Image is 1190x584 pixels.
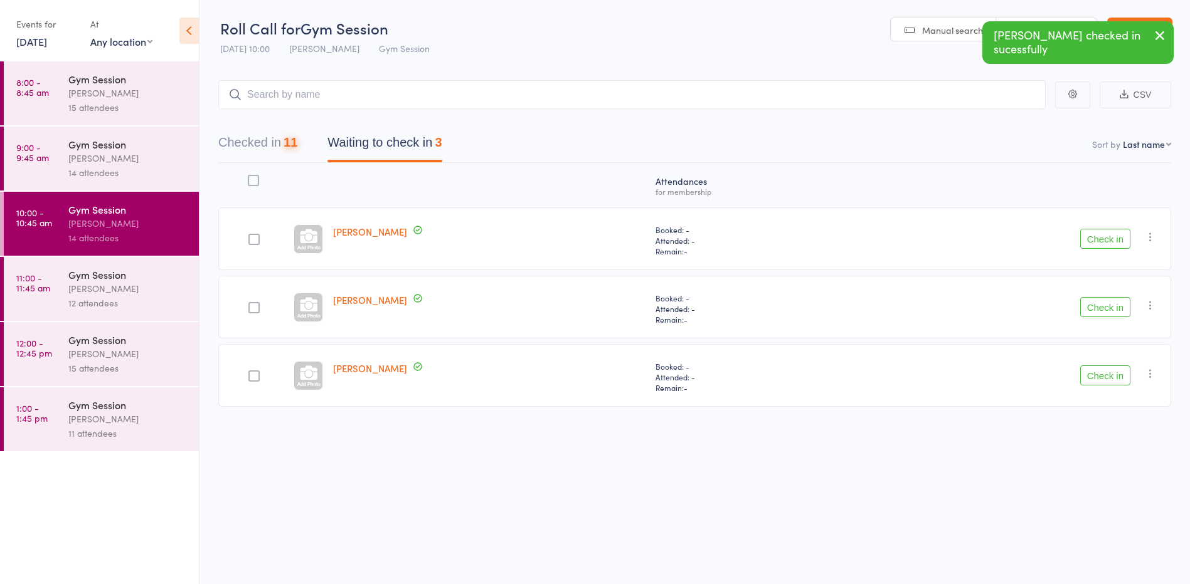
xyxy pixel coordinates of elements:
time: 11:00 - 11:45 am [16,273,50,293]
div: Any location [90,34,152,48]
button: Check in [1080,365,1130,385]
a: [PERSON_NAME] [333,225,407,238]
button: Waiting to check in3 [327,129,442,162]
div: [PERSON_NAME] [68,347,188,361]
span: [DATE] 10:00 [220,42,270,55]
time: 12:00 - 12:45 pm [16,338,52,358]
span: - [684,246,688,256]
span: Attended: - [656,372,857,382]
span: Attended: - [656,303,857,314]
span: Booked: - [656,361,857,372]
div: 12 attendees [68,296,188,310]
button: Check in [1080,297,1130,317]
span: Gym Session [379,42,430,55]
div: 11 attendees [68,426,188,441]
span: Booked: - [656,293,857,303]
div: Gym Session [68,398,188,412]
time: 9:00 - 9:45 am [16,142,49,162]
div: Events for [16,14,78,34]
div: Gym Session [68,72,188,86]
time: 1:00 - 1:45 pm [16,403,48,423]
div: for membership [656,187,857,196]
a: Exit roll call [1107,18,1172,43]
div: 14 attendees [68,231,188,245]
button: Checked in11 [218,129,297,162]
div: Gym Session [68,202,188,216]
a: 12:00 -12:45 pmGym Session[PERSON_NAME]15 attendees [4,322,199,386]
time: 8:00 - 8:45 am [16,77,49,97]
a: 8:00 -8:45 amGym Session[PERSON_NAME]15 attendees [4,61,199,125]
span: Manual search [922,24,983,36]
span: Roll Call for [220,18,300,38]
input: Search by name [218,80,1046,109]
div: Atten­dances [651,169,862,202]
span: [PERSON_NAME] [289,42,359,55]
div: Gym Session [68,137,188,151]
div: 15 attendees [68,361,188,375]
div: Gym Session [68,333,188,347]
div: [PERSON_NAME] [68,216,188,231]
button: Check in [1080,229,1130,249]
span: - [684,382,688,393]
a: 11:00 -11:45 amGym Session[PERSON_NAME]12 attendees [4,257,199,321]
div: 14 attendees [68,165,188,180]
span: Attended: - [656,235,857,246]
div: [PERSON_NAME] [68,151,188,165]
div: [PERSON_NAME] [68,281,188,296]
div: At [90,14,152,34]
div: 15 attendees [68,100,188,115]
div: [PERSON_NAME] checked in sucessfully [982,21,1174,64]
div: [PERSON_NAME] [68,86,188,100]
div: Last name [1123,138,1165,150]
a: 1:00 -1:45 pmGym Session[PERSON_NAME]11 attendees [4,387,199,451]
a: [PERSON_NAME] [333,362,407,375]
span: Remain: [656,314,857,325]
span: Booked: - [656,224,857,235]
time: 10:00 - 10:45 am [16,207,52,227]
span: Remain: [656,246,857,256]
button: CSV [1100,81,1171,108]
div: 11 [284,135,297,149]
a: 9:00 -9:45 amGym Session[PERSON_NAME]14 attendees [4,127,199,190]
span: Remain: [656,382,857,393]
a: [PERSON_NAME] [333,293,407,306]
span: - [684,314,688,325]
div: [PERSON_NAME] [68,412,188,426]
label: Sort by [1092,138,1120,150]
a: [DATE] [16,34,47,48]
a: 10:00 -10:45 amGym Session[PERSON_NAME]14 attendees [4,192,199,256]
div: Gym Session [68,268,188,281]
div: 3 [435,135,442,149]
span: Gym Session [300,18,388,38]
